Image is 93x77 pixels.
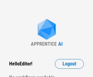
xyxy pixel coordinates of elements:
span: Logout [63,61,76,66]
div: AI [58,41,63,47]
div: Hello Editor ! [9,59,32,69]
img: Apprentice AI [34,19,59,41]
div: APPRENTICE [31,41,57,47]
button: Logout [55,59,84,69]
